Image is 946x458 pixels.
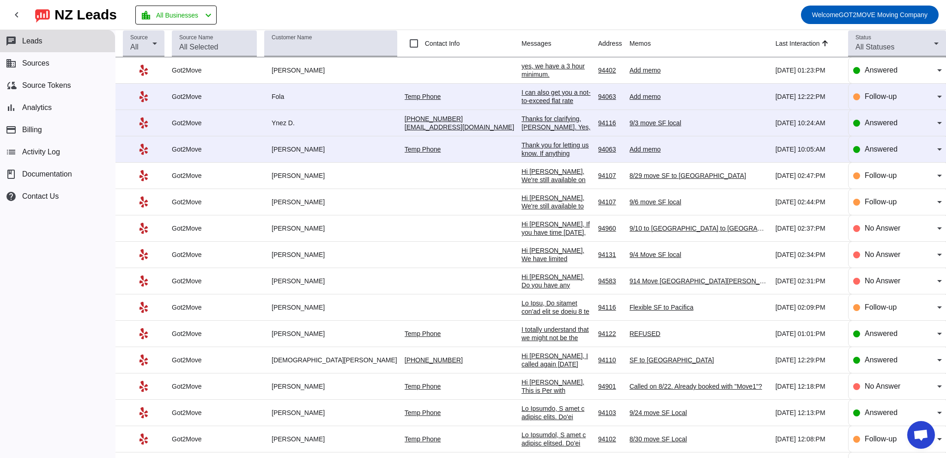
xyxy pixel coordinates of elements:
span: No Answer [865,277,900,285]
div: Thank you for letting us know. If anything changes, give us a call o message here. Belle [PHONE_N... [522,141,591,183]
div: [PERSON_NAME] [264,145,397,153]
span: Answered [865,409,897,416]
span: Answered [865,145,897,153]
span: No Answer [865,382,900,390]
div: Got2Move [172,382,257,391]
div: REFUSED [630,330,768,338]
span: Answered [865,66,897,74]
th: Address [598,30,630,57]
div: Got2Move [172,277,257,285]
span: Follow-up [865,171,897,179]
span: Analytics [22,104,52,112]
div: 9/6 move SF local [630,198,768,206]
div: [PERSON_NAME] [264,303,397,311]
div: Got2Move [172,198,257,206]
span: Follow-up [865,92,897,100]
a: Temp Phone [405,146,441,153]
mat-icon: cloud_sync [6,80,17,91]
div: Got2Move [172,224,257,232]
div: [PERSON_NAME] [264,224,397,232]
div: 9/4 Move SF local [630,250,768,259]
div: [PERSON_NAME] [264,250,397,259]
div: Got2Move [172,330,257,338]
span: All Statuses [855,43,894,51]
div: [DATE] 02:34:PM [776,250,841,259]
div: [PERSON_NAME] [264,277,397,285]
div: 94116 [598,119,622,127]
span: Sources [22,59,49,67]
mat-icon: Yelp [138,65,149,76]
div: [DATE] 12:18:PM [776,382,841,391]
mat-icon: list [6,147,17,158]
div: [PERSON_NAME] [264,382,397,391]
span: Contact Us [22,192,59,201]
mat-icon: payment [6,124,17,135]
input: All Selected [179,42,249,53]
div: Fola [264,92,397,101]
a: [PHONE_NUMBER] [405,356,463,364]
div: Add memo [630,66,768,74]
div: [DATE] 02:31:PM [776,277,841,285]
span: All [130,43,139,51]
div: 94583 [598,277,622,285]
div: 94107 [598,171,622,180]
div: 914 Move [GEOGRAPHIC_DATA][PERSON_NAME] [630,277,768,285]
div: Got2Move [172,303,257,311]
mat-label: Source Name [179,35,213,41]
div: [DATE] 10:24:AM [776,119,841,127]
div: 8/30 move SF Local [630,435,768,443]
th: Memos [630,30,776,57]
div: [PERSON_NAME] [264,409,397,417]
span: Source Tokens [22,81,71,90]
div: [DATE] 02:47:PM [776,171,841,180]
div: [DATE] 10:05:AM [776,145,841,153]
span: Follow-up [865,303,897,311]
a: [PHONE_NUMBER] [405,115,463,122]
div: Last Interaction [776,39,820,48]
span: GOT2MOVE Moving Company [812,8,928,21]
div: [PERSON_NAME] [264,66,397,74]
div: 94901 [598,382,622,391]
span: Documentation [22,170,72,178]
div: Called on 8/22. Already booked with "Move1"? [630,382,768,391]
button: WelcomeGOT2MOVE Moving Company [801,6,939,24]
div: 9/10 to [GEOGRAPHIC_DATA] to [GEOGRAPHIC_DATA] move [630,224,768,232]
mat-icon: chevron_left [203,10,214,21]
span: No Answer [865,224,900,232]
mat-icon: Yelp [138,170,149,181]
div: 94122 [598,330,622,338]
div: Got2Move [172,409,257,417]
a: Temp Phone [405,383,441,390]
div: Hi [PERSON_NAME], We have limited availability for [DATE] and if you have time [DATE], we can hop... [522,246,591,321]
div: Flexible SF to Pacifica [630,303,768,311]
div: 94131 [598,250,622,259]
label: Contact Info [423,39,460,48]
mat-label: Customer Name [272,35,312,41]
div: NZ Leads [55,8,117,21]
div: Got2Move [172,145,257,153]
span: Answered [865,330,897,337]
mat-icon: chevron_left [11,9,22,20]
span: Answered [865,356,897,364]
mat-icon: Yelp [138,407,149,418]
div: yes, we have a 3 hour minimum. [522,62,591,79]
span: Follow-up [865,435,897,443]
mat-icon: Yelp [138,117,149,128]
div: Hi [PERSON_NAME], If you have time [DATE], we can hop on a quick virtual estimate so I can provid... [522,220,591,295]
span: No Answer [865,250,900,258]
mat-icon: Yelp [138,381,149,392]
span: Follow-up [865,198,897,206]
div: [DATE] 02:37:PM [776,224,841,232]
span: Answered [865,119,897,127]
div: [PERSON_NAME] [264,171,397,180]
div: [PERSON_NAME] [264,198,397,206]
span: Leads [22,37,42,45]
div: 94116 [598,303,622,311]
mat-icon: help [6,191,17,202]
mat-icon: chat [6,36,17,47]
div: 94402 [598,66,622,74]
div: [DATE] 12:08:PM [776,435,841,443]
div: Got2Move [172,171,257,180]
mat-icon: Yelp [138,196,149,208]
mat-icon: Yelp [138,302,149,313]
